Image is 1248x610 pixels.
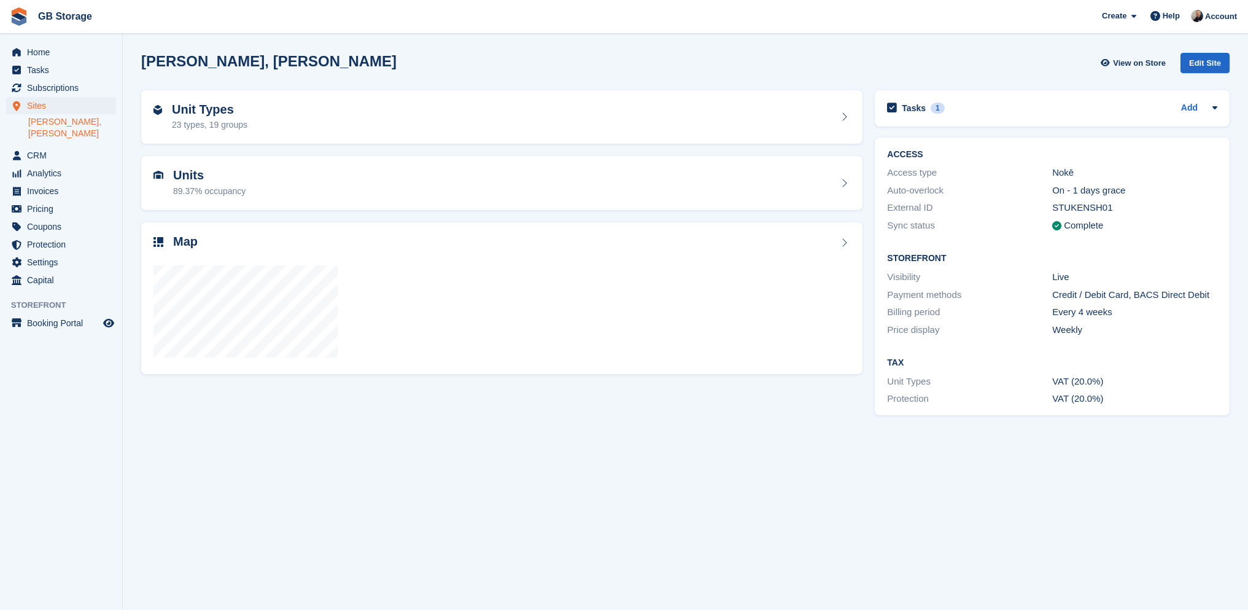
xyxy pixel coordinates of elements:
img: Karl Walker [1191,10,1203,22]
a: Units 89.37% occupancy [141,156,862,210]
span: Settings [27,254,101,271]
h2: [PERSON_NAME], [PERSON_NAME] [141,53,397,69]
div: Access type [887,166,1052,180]
a: View on Store [1099,53,1171,73]
span: CRM [27,147,101,164]
div: 1 [931,103,945,114]
a: menu [6,165,116,182]
a: Unit Types 23 types, 19 groups [141,90,862,144]
div: Protection [887,392,1052,406]
a: menu [6,44,116,61]
a: menu [6,315,116,332]
div: Live [1052,270,1217,284]
span: Subscriptions [27,79,101,96]
div: Sync status [887,219,1052,233]
div: Billing period [887,305,1052,319]
span: Analytics [27,165,101,182]
div: Auto-overlock [887,184,1052,198]
span: Sites [27,97,101,114]
a: menu [6,182,116,200]
div: Nokē [1052,166,1217,180]
h2: Storefront [887,254,1217,264]
h2: Unit Types [172,103,247,117]
a: [PERSON_NAME], [PERSON_NAME] [28,116,116,139]
h2: Tasks [902,103,926,114]
img: stora-icon-8386f47178a22dfd0bd8f6a31ec36ba5ce8667c1dd55bd0f319d3a0aa187defe.svg [10,7,28,26]
img: unit-type-icn-2b2737a686de81e16bb02015468b77c625bbabd49415b5ef34ead5e3b44a266d.svg [153,105,162,115]
img: unit-icn-7be61d7bf1b0ce9d3e12c5938cc71ed9869f7b940bace4675aadf7bd6d80202e.svg [153,171,163,179]
h2: ACCESS [887,150,1217,160]
span: Storefront [11,299,122,311]
div: VAT (20.0%) [1052,392,1217,406]
span: Coupons [27,218,101,235]
a: Map [141,222,862,375]
span: Home [27,44,101,61]
span: Account [1205,10,1237,23]
a: menu [6,79,116,96]
a: menu [6,254,116,271]
h2: Units [173,168,246,182]
h2: Tax [887,358,1217,368]
a: Preview store [101,316,116,330]
div: External ID [887,201,1052,215]
div: Unit Types [887,375,1052,389]
a: GB Storage [33,6,97,26]
div: 23 types, 19 groups [172,119,247,131]
a: menu [6,61,116,79]
span: Tasks [27,61,101,79]
a: menu [6,200,116,217]
span: View on Store [1113,57,1166,69]
span: Protection [27,236,101,253]
span: Booking Portal [27,315,101,332]
div: Credit / Debit Card, BACS Direct Debit [1052,288,1217,302]
div: VAT (20.0%) [1052,375,1217,389]
a: menu [6,272,116,289]
div: Visibility [887,270,1052,284]
h2: Map [173,235,198,249]
a: menu [6,236,116,253]
span: Help [1163,10,1180,22]
div: Weekly [1052,323,1217,337]
div: Every 4 weeks [1052,305,1217,319]
span: Invoices [27,182,101,200]
div: 89.37% occupancy [173,185,246,198]
a: menu [6,147,116,164]
a: menu [6,97,116,114]
img: map-icn-33ee37083ee616e46c38cad1a60f524a97daa1e2b2c8c0bc3eb3415660979fc1.svg [153,237,163,247]
div: STUKENSH01 [1052,201,1217,215]
div: Complete [1064,219,1103,233]
a: Add [1181,101,1198,115]
a: Edit Site [1180,53,1230,78]
div: On - 1 days grace [1052,184,1217,198]
div: Price display [887,323,1052,337]
span: Capital [27,272,101,289]
div: Edit Site [1180,53,1230,73]
a: menu [6,218,116,235]
div: Payment methods [887,288,1052,302]
span: Create [1102,10,1126,22]
span: Pricing [27,200,101,217]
